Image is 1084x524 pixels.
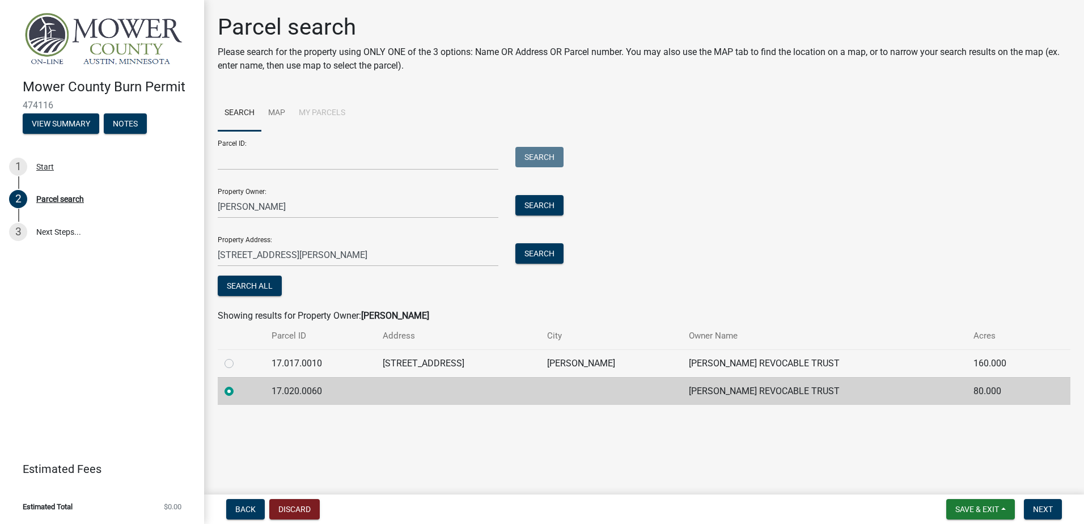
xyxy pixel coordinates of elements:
wm-modal-confirm: Notes [104,120,147,129]
button: Next [1024,499,1062,519]
th: Acres [967,323,1047,349]
div: Showing results for Property Owner: [218,309,1070,323]
div: Parcel search [36,195,84,203]
wm-modal-confirm: Summary [23,120,99,129]
button: Search [515,195,564,215]
th: City [540,323,681,349]
a: Search [218,95,261,132]
th: Owner Name [682,323,967,349]
p: Please search for the property using ONLY ONE of the 3 options: Name OR Address OR Parcel number.... [218,45,1070,73]
td: 17.017.0010 [265,349,376,377]
button: Save & Exit [946,499,1015,519]
div: 1 [9,158,27,176]
strong: [PERSON_NAME] [361,310,429,321]
button: Back [226,499,265,519]
img: Mower County, Minnesota [23,12,186,67]
span: Back [235,505,256,514]
th: Parcel ID [265,323,376,349]
div: 2 [9,190,27,208]
td: [PERSON_NAME] [540,349,681,377]
button: Search [515,147,564,167]
div: 3 [9,223,27,241]
div: Start [36,163,54,171]
span: 474116 [23,100,181,111]
a: Estimated Fees [9,458,186,480]
td: 160.000 [967,349,1047,377]
td: [PERSON_NAME] REVOCABLE TRUST [682,349,967,377]
button: View Summary [23,113,99,134]
span: $0.00 [164,503,181,510]
h4: Mower County Burn Permit [23,79,195,95]
h1: Parcel search [218,14,1070,41]
a: Map [261,95,292,132]
span: Save & Exit [955,505,999,514]
span: Estimated Total [23,503,73,510]
button: Search [515,243,564,264]
td: 80.000 [967,377,1047,405]
button: Search All [218,276,282,296]
button: Notes [104,113,147,134]
button: Discard [269,499,320,519]
td: 17.020.0060 [265,377,376,405]
th: Address [376,323,541,349]
td: [PERSON_NAME] REVOCABLE TRUST [682,377,967,405]
span: Next [1033,505,1053,514]
td: [STREET_ADDRESS] [376,349,541,377]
